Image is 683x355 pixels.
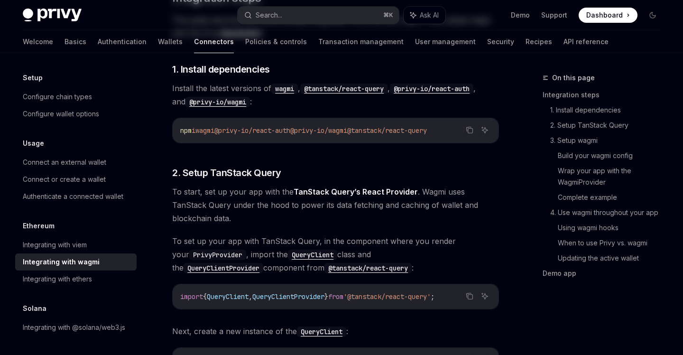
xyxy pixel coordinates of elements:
a: Policies & controls [245,30,307,53]
a: 2. Setup TanStack Query [550,118,668,133]
a: API reference [563,30,609,53]
a: @tanstack/react-query [300,84,388,93]
a: @privy-io/wagmi [185,97,250,106]
code: QueryClient [297,327,346,337]
button: Copy the contents from the code block [463,290,476,302]
a: Support [541,10,567,20]
span: Install the latest versions of , , , and : [172,82,499,108]
h5: Usage [23,138,44,149]
a: User management [415,30,476,53]
a: Updating the active wallet [558,251,668,266]
code: wagmi [271,84,298,94]
div: Configure wallet options [23,108,99,120]
a: Connectors [194,30,234,53]
a: Basics [65,30,86,53]
div: Integrating with viem [23,239,87,251]
div: Authenticate a connected wallet [23,191,123,202]
span: Next, create a new instance of the : [172,325,499,338]
img: dark logo [23,9,82,22]
code: PrivyProvider [189,250,246,260]
button: Search...⌘K [238,7,398,24]
a: When to use Privy vs. wagmi [558,235,668,251]
h5: Solana [23,303,46,314]
div: Integrating with @solana/web3.js [23,322,125,333]
code: @privy-io/react-auth [390,84,473,94]
a: QueryClient [288,250,337,259]
div: Connect an external wallet [23,157,106,168]
a: Configure wallet options [15,105,137,122]
span: To start, set up your app with the . Wagmi uses TanStack Query under the hood to power its data f... [172,185,499,225]
a: Authenticate a connected wallet [15,188,137,205]
a: wagmi [271,84,298,93]
a: Welcome [23,30,53,53]
a: TanStack Query’s React Provider [294,187,418,197]
a: Connect or create a wallet [15,171,137,188]
button: Ask AI [479,124,491,136]
a: Recipes [526,30,552,53]
a: @privy-io/react-auth [390,84,473,93]
a: 1. Install dependencies [550,103,668,118]
span: Ask AI [420,10,439,20]
span: 2. Setup TanStack Query [172,166,281,179]
a: Integration steps [543,87,668,103]
span: @tanstack/react-query [347,126,427,135]
a: Using wagmi hooks [558,220,668,235]
a: Complete example [558,190,668,205]
a: Authentication [98,30,147,53]
span: ; [431,292,434,301]
span: , [249,292,252,301]
a: Security [487,30,514,53]
a: Transaction management [318,30,404,53]
span: @privy-io/react-auth [214,126,290,135]
span: { [203,292,207,301]
button: Copy the contents from the code block [463,124,476,136]
span: 1. Install dependencies [172,63,270,76]
a: 3. Setup wagmi [550,133,668,148]
div: Search... [256,9,282,21]
a: Connect an external wallet [15,154,137,171]
code: QueryClient [288,250,337,260]
span: On this page [552,72,595,84]
span: QueryClient [207,292,249,301]
button: Ask AI [479,290,491,302]
div: Configure chain types [23,91,92,103]
a: Wallets [158,30,183,53]
button: Toggle dark mode [645,8,660,23]
span: @privy-io/wagmi [290,126,347,135]
a: QueryClient [297,327,346,336]
a: Demo app [543,266,668,281]
a: @tanstack/react-query [324,263,412,272]
a: Integrating with @solana/web3.js [15,319,137,336]
span: Dashboard [586,10,623,20]
a: Integrating with viem [15,236,137,253]
span: To set up your app with TanStack Query, in the component where you render your , import the class... [172,234,499,274]
span: } [324,292,328,301]
span: i [192,126,195,135]
code: @tanstack/react-query [324,263,412,273]
a: Integrating with ethers [15,271,137,288]
a: Build your wagmi config [558,148,668,163]
div: Integrating with ethers [23,273,92,285]
div: Connect or create a wallet [23,174,106,185]
code: QueryClientProvider [184,263,263,273]
span: ⌘ K [383,11,393,19]
span: import [180,292,203,301]
span: from [328,292,343,301]
code: @privy-io/wagmi [185,97,250,107]
span: QueryClientProvider [252,292,324,301]
h5: Setup [23,72,43,84]
a: Integrating with wagmi [15,253,137,271]
code: @tanstack/react-query [300,84,388,94]
a: QueryClientProvider [184,263,263,272]
a: Configure chain types [15,88,137,105]
a: 4. Use wagmi throughout your app [550,205,668,220]
h5: Ethereum [23,220,55,232]
span: wagmi [195,126,214,135]
button: Ask AI [404,7,445,24]
span: '@tanstack/react-query' [343,292,431,301]
span: npm [180,126,192,135]
a: Demo [511,10,530,20]
div: Integrating with wagmi [23,256,100,268]
a: Dashboard [579,8,637,23]
a: Wrap your app with the WagmiProvider [558,163,668,190]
